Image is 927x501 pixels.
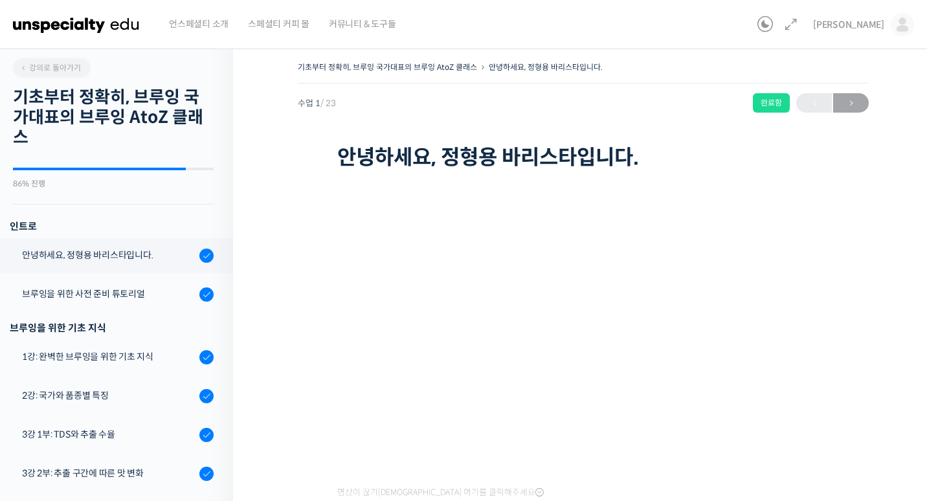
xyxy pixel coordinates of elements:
div: 3강 2부: 추출 구간에 따른 맛 변화 [22,466,195,480]
a: 강의로 돌아가기 [13,58,91,78]
span: 영상이 끊기[DEMOGRAPHIC_DATA] 여기를 클릭해주세요 [337,487,544,498]
span: / 23 [320,98,336,109]
a: 기초부터 정확히, 브루잉 국가대표의 브루잉 AtoZ 클래스 [298,62,477,72]
h3: 인트로 [10,217,214,235]
a: 안녕하세요, 정형용 바리스타입니다. [489,62,603,72]
div: 브루잉을 위한 사전 준비 튜토리얼 [22,287,195,301]
span: [PERSON_NAME] [813,19,884,30]
span: → [833,95,869,112]
div: 브루잉을 위한 기초 지식 [10,319,214,337]
h1: 안녕하세요, 정형용 바리스타입니다. [337,145,829,170]
div: 완료함 [753,93,790,113]
h2: 기초부터 정확히, 브루잉 국가대표의 브루잉 AtoZ 클래스 [13,87,214,148]
a: 다음→ [833,93,869,113]
span: 강의로 돌아가기 [19,63,81,72]
div: 1강: 완벽한 브루잉을 위한 기초 지식 [22,350,195,364]
div: 3강 1부: TDS와 추출 수율 [22,427,195,441]
div: 안녕하세요, 정형용 바리스타입니다. [22,248,195,262]
div: 2강: 국가와 품종별 특징 [22,388,195,403]
div: 86% 진행 [13,180,214,188]
span: 수업 1 [298,99,336,107]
